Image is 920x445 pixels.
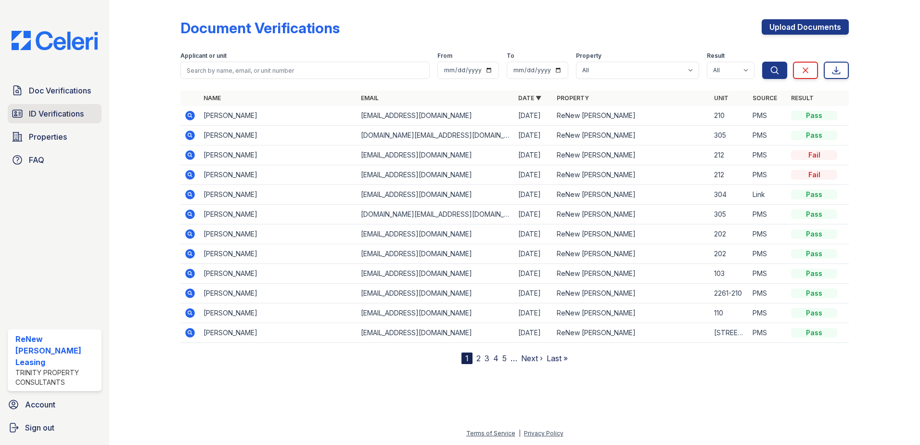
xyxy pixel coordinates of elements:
[8,150,102,170] a: FAQ
[357,323,514,343] td: [EMAIL_ADDRESS][DOMAIN_NAME]
[762,19,849,35] a: Upload Documents
[791,94,814,102] a: Result
[710,303,749,323] td: 110
[357,244,514,264] td: [EMAIL_ADDRESS][DOMAIN_NAME]
[180,62,430,79] input: Search by name, email, or unit number
[200,145,357,165] td: [PERSON_NAME]
[710,145,749,165] td: 212
[466,430,515,437] a: Terms of Service
[547,353,568,363] a: Last »
[519,430,521,437] div: |
[749,126,787,145] td: PMS
[25,399,55,410] span: Account
[553,264,710,284] td: ReNew [PERSON_NAME]
[707,52,725,60] label: Result
[200,303,357,323] td: [PERSON_NAME]
[357,106,514,126] td: [EMAIL_ADDRESS][DOMAIN_NAME]
[357,185,514,205] td: [EMAIL_ADDRESS][DOMAIN_NAME]
[4,31,105,50] img: CE_Logo_Blue-a8612792a0a2168367f1c8372b55b34899dd931a85d93a1a3d3e32e68fde9ad4.png
[514,264,553,284] td: [DATE]
[553,244,710,264] td: ReNew [PERSON_NAME]
[791,209,837,219] div: Pass
[749,185,787,205] td: Link
[437,52,452,60] label: From
[553,185,710,205] td: ReNew [PERSON_NAME]
[357,126,514,145] td: [DOMAIN_NAME][EMAIL_ADDRESS][DOMAIN_NAME]
[791,308,837,318] div: Pass
[521,353,543,363] a: Next ›
[791,150,837,160] div: Fail
[514,145,553,165] td: [DATE]
[493,353,498,363] a: 4
[714,94,728,102] a: Unit
[553,284,710,303] td: ReNew [PERSON_NAME]
[553,323,710,343] td: ReNew [PERSON_NAME]
[8,104,102,123] a: ID Verifications
[553,165,710,185] td: ReNew [PERSON_NAME]
[749,244,787,264] td: PMS
[200,126,357,145] td: [PERSON_NAME]
[710,126,749,145] td: 305
[357,303,514,323] td: [EMAIL_ADDRESS][DOMAIN_NAME]
[29,131,67,143] span: Properties
[514,126,553,145] td: [DATE]
[514,284,553,303] td: [DATE]
[749,284,787,303] td: PMS
[553,303,710,323] td: ReNew [PERSON_NAME]
[553,205,710,224] td: ReNew [PERSON_NAME]
[180,52,227,60] label: Applicant or unit
[749,145,787,165] td: PMS
[29,108,84,119] span: ID Verifications
[791,288,837,298] div: Pass
[29,154,44,166] span: FAQ
[710,165,749,185] td: 212
[710,264,749,284] td: 103
[791,328,837,338] div: Pass
[553,106,710,126] td: ReNew [PERSON_NAME]
[357,205,514,224] td: [DOMAIN_NAME][EMAIL_ADDRESS][DOMAIN_NAME]
[576,52,601,60] label: Property
[361,94,379,102] a: Email
[514,244,553,264] td: [DATE]
[749,165,787,185] td: PMS
[357,284,514,303] td: [EMAIL_ADDRESS][DOMAIN_NAME]
[514,224,553,244] td: [DATE]
[791,229,837,239] div: Pass
[514,323,553,343] td: [DATE]
[791,170,837,180] div: Fail
[514,303,553,323] td: [DATE]
[200,244,357,264] td: [PERSON_NAME]
[15,368,98,387] div: Trinity Property Consultants
[524,430,563,437] a: Privacy Policy
[461,353,473,364] div: 1
[4,418,105,437] a: Sign out
[710,224,749,244] td: 202
[791,249,837,259] div: Pass
[749,106,787,126] td: PMS
[15,333,98,368] div: ReNew [PERSON_NAME] Leasing
[553,145,710,165] td: ReNew [PERSON_NAME]
[710,244,749,264] td: 202
[357,264,514,284] td: [EMAIL_ADDRESS][DOMAIN_NAME]
[507,52,514,60] label: To
[200,224,357,244] td: [PERSON_NAME]
[200,284,357,303] td: [PERSON_NAME]
[502,353,507,363] a: 5
[200,106,357,126] td: [PERSON_NAME]
[25,422,54,433] span: Sign out
[710,205,749,224] td: 305
[553,224,710,244] td: ReNew [PERSON_NAME]
[749,323,787,343] td: PMS
[791,111,837,120] div: Pass
[8,127,102,146] a: Properties
[557,94,589,102] a: Property
[29,85,91,96] span: Doc Verifications
[791,131,837,140] div: Pass
[514,165,553,185] td: [DATE]
[749,224,787,244] td: PMS
[749,264,787,284] td: PMS
[791,269,837,278] div: Pass
[200,165,357,185] td: [PERSON_NAME]
[200,323,357,343] td: [PERSON_NAME]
